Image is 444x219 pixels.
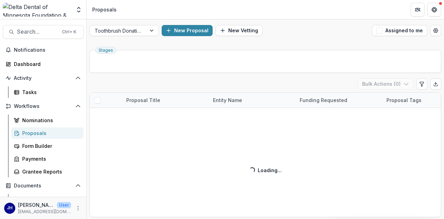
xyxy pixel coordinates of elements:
[17,28,58,35] span: Search...
[3,25,84,39] button: Search...
[14,75,72,81] span: Activity
[11,194,84,205] a: Document Templates
[14,103,72,109] span: Workflows
[215,25,263,36] button: New Vetting
[14,183,72,189] span: Documents
[3,58,84,70] a: Dashboard
[22,155,78,162] div: Payments
[427,3,441,17] button: Get Help
[89,5,119,15] nav: breadcrumb
[22,142,78,150] div: Form Builder
[372,25,427,36] button: Assigned to me
[14,47,81,53] span: Notifications
[74,204,82,212] button: More
[11,140,84,152] a: Form Builder
[22,129,78,137] div: Proposals
[3,73,84,84] button: Open Activity
[57,202,71,208] p: User
[22,196,78,203] div: Document Templates
[11,153,84,165] a: Payments
[18,201,54,209] p: [PERSON_NAME]
[11,127,84,139] a: Proposals
[99,48,113,53] span: Stages
[11,115,84,126] a: Nominations
[11,166,84,177] a: Grantee Reports
[92,6,117,13] div: Proposals
[22,89,78,96] div: Tasks
[3,3,71,17] img: Delta Dental of Minnesota Foundation & Community Giving logo
[162,25,213,36] button: New Proposal
[22,117,78,124] div: Nominations
[61,28,78,36] div: Ctrl + K
[430,25,441,36] button: Open table manager
[18,209,71,215] p: [EMAIL_ADDRESS][DOMAIN_NAME]
[7,206,12,210] div: John Howe
[3,101,84,112] button: Open Workflows
[14,60,78,68] div: Dashboard
[11,86,84,98] a: Tasks
[3,44,84,56] button: Notifications
[3,180,84,191] button: Open Documents
[74,3,84,17] button: Open entity switcher
[22,168,78,175] div: Grantee Reports
[411,3,425,17] button: Partners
